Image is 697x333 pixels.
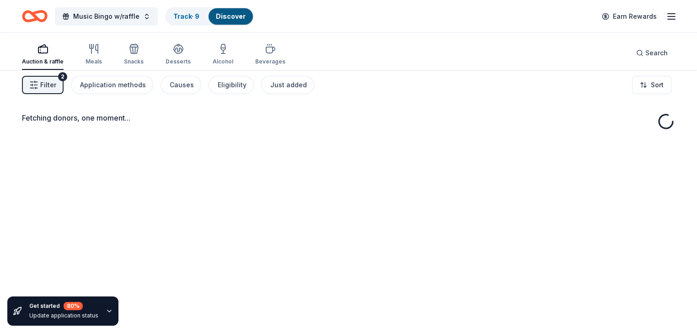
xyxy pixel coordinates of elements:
[22,5,48,27] a: Home
[86,40,102,70] button: Meals
[173,12,199,20] a: Track· 9
[216,12,246,20] a: Discover
[255,58,285,65] div: Beverages
[629,44,675,62] button: Search
[651,79,664,90] span: Sort
[29,312,98,319] div: Update application status
[40,79,56,90] span: Filter
[124,40,144,70] button: Snacks
[22,40,64,70] button: Auction & raffle
[80,79,146,90] div: Application methods
[170,79,194,90] div: Causes
[29,302,98,310] div: Get started
[22,58,64,65] div: Auction & raffle
[64,302,83,310] div: 80 %
[71,76,153,94] button: Application methods
[73,11,139,22] span: Music Bingo w/raffle
[261,76,314,94] button: Just added
[255,40,285,70] button: Beverages
[166,40,191,70] button: Desserts
[124,58,144,65] div: Snacks
[86,58,102,65] div: Meals
[161,76,201,94] button: Causes
[165,7,254,26] button: Track· 9Discover
[166,58,191,65] div: Desserts
[213,40,233,70] button: Alcohol
[58,72,67,81] div: 2
[596,8,662,25] a: Earn Rewards
[218,79,247,90] div: Eligibility
[632,76,671,94] button: Sort
[213,58,233,65] div: Alcohol
[22,112,675,123] div: Fetching donors, one moment...
[209,76,254,94] button: Eligibility
[270,79,307,90] div: Just added
[22,76,64,94] button: Filter2
[645,48,668,58] span: Search
[55,7,158,26] button: Music Bingo w/raffle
